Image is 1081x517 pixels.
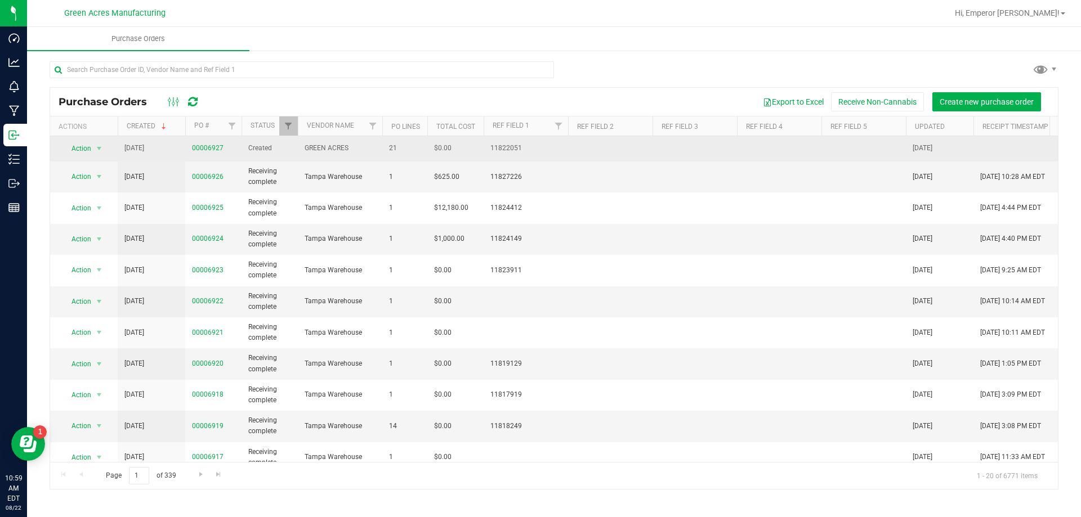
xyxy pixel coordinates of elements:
[61,294,92,309] span: Action
[248,447,291,468] span: Receiving complete
[434,265,452,276] span: $0.00
[248,259,291,281] span: Receiving complete
[490,421,561,431] span: 11818249
[389,421,421,431] span: 14
[389,143,421,154] span: 21
[192,266,224,274] a: 00006923
[490,143,561,154] span: 11822051
[389,296,421,307] span: 1
[61,200,92,216] span: Action
[92,387,106,403] span: select
[279,116,298,136] a: Filter
[980,327,1045,338] span: [DATE] 10:11 AM EDT
[248,143,291,154] span: Created
[50,61,554,78] input: Search Purchase Order ID, Vendor Name and Ref Field 1
[248,166,291,187] span: Receiving complete
[248,197,291,218] span: Receiving complete
[389,203,421,213] span: 1
[5,503,22,512] p: 08/22
[913,421,932,431] span: [DATE]
[980,172,1045,182] span: [DATE] 10:28 AM EDT
[434,389,452,400] span: $0.00
[305,452,376,462] span: Tampa Warehouse
[61,325,92,340] span: Action
[434,358,452,369] span: $0.00
[980,233,1041,244] span: [DATE] 4:40 PM EDT
[248,415,291,437] span: Receiving complete
[223,116,242,136] a: Filter
[192,144,224,152] a: 00006927
[389,172,421,182] span: 1
[913,389,932,400] span: [DATE]
[434,421,452,431] span: $0.00
[61,387,92,403] span: Action
[127,122,168,130] a: Created
[980,358,1041,369] span: [DATE] 1:05 PM EDT
[192,204,224,212] a: 00006925
[92,418,106,434] span: select
[968,467,1047,484] span: 1 - 20 of 6771 items
[982,123,1048,131] a: Receipt Timestamp
[5,473,22,503] p: 10:59 AM EDT
[980,265,1041,276] span: [DATE] 9:25 AM EDT
[305,172,376,182] span: Tampa Warehouse
[434,172,459,182] span: $625.00
[61,449,92,465] span: Action
[192,173,224,181] a: 00006926
[248,384,291,406] span: Receiving complete
[124,265,144,276] span: [DATE]
[305,233,376,244] span: Tampa Warehouse
[96,467,185,484] span: Page of 339
[746,123,783,131] a: Ref Field 4
[980,421,1041,431] span: [DATE] 3:08 PM EDT
[248,353,291,374] span: Receiving complete
[124,421,144,431] span: [DATE]
[389,265,421,276] span: 1
[434,203,468,213] span: $12,180.00
[434,143,452,154] span: $0.00
[434,233,464,244] span: $1,000.00
[124,172,144,182] span: [DATE]
[8,81,20,92] inline-svg: Monitoring
[248,228,291,250] span: Receiving complete
[756,92,831,111] button: Export to Excel
[124,143,144,154] span: [DATE]
[193,467,209,482] a: Go to the next page
[61,356,92,372] span: Action
[96,34,180,44] span: Purchase Orders
[92,325,106,340] span: select
[61,141,92,156] span: Action
[490,389,561,400] span: 11817919
[913,143,932,154] span: [DATE]
[913,265,932,276] span: [DATE]
[124,296,144,307] span: [DATE]
[830,123,867,131] a: Ref Field 5
[955,8,1060,17] span: Hi, Emperor [PERSON_NAME]!
[490,358,561,369] span: 11819129
[59,123,113,131] div: Actions
[980,203,1041,213] span: [DATE] 4:44 PM EDT
[831,92,924,111] button: Receive Non-Cannabis
[940,97,1034,106] span: Create new purchase order
[61,169,92,185] span: Action
[59,96,158,108] span: Purchase Orders
[129,467,149,484] input: 1
[913,452,932,462] span: [DATE]
[932,92,1041,111] button: Create new purchase order
[64,8,166,18] span: Green Acres Manufacturing
[211,467,227,482] a: Go to the last page
[192,359,224,367] a: 00006920
[550,116,568,136] a: Filter
[389,358,421,369] span: 1
[8,105,20,116] inline-svg: Manufacturing
[434,296,452,307] span: $0.00
[662,123,698,131] a: Ref Field 3
[577,123,614,131] a: Ref Field 2
[436,123,475,131] a: Total Cost
[391,123,420,131] a: PO Lines
[490,172,561,182] span: 11827226
[913,203,932,213] span: [DATE]
[192,329,224,336] a: 00006921
[92,200,106,216] span: select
